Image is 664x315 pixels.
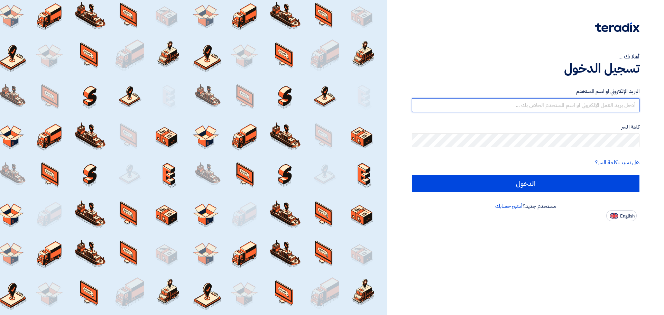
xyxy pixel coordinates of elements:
label: كلمة السر [412,123,639,131]
a: أنشئ حسابك [495,202,523,210]
div: مستخدم جديد؟ [412,202,639,210]
div: أهلا بك ... [412,53,639,61]
label: البريد الإلكتروني او اسم المستخدم [412,87,639,95]
img: en-US.png [610,213,618,219]
button: English [606,210,637,221]
input: أدخل بريد العمل الإلكتروني او اسم المستخدم الخاص بك ... [412,98,639,112]
h1: تسجيل الدخول [412,61,639,76]
span: English [620,214,635,219]
a: هل نسيت كلمة السر؟ [595,158,639,167]
input: الدخول [412,175,639,192]
img: Teradix logo [595,22,639,32]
